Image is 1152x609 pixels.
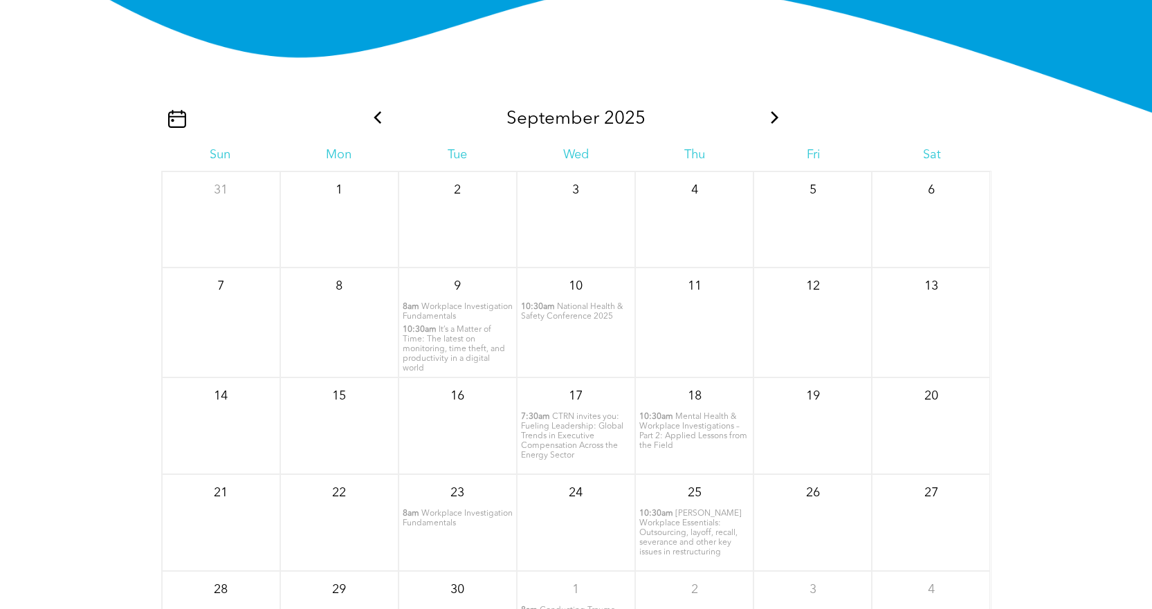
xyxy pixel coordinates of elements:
span: 8am [403,509,419,518]
span: National Health & Safety Conference 2025 [521,303,623,321]
p: 7 [208,274,233,299]
p: 2 [445,178,470,203]
p: 10 [563,274,588,299]
p: 28 [208,577,233,602]
div: Sun [161,147,280,162]
p: 25 [682,480,707,505]
span: [PERSON_NAME] Workplace Essentials: Outsourcing, layoff, recall, severance and other key issues i... [639,509,742,556]
p: 6 [919,178,944,203]
p: 18 [682,384,707,409]
div: Sat [872,147,991,162]
div: Mon [280,147,398,162]
p: 31 [208,178,233,203]
p: 22 [327,480,351,505]
p: 5 [801,178,825,203]
p: 19 [801,384,825,409]
p: 20 [919,384,944,409]
p: 3 [563,178,588,203]
p: 29 [327,577,351,602]
span: 10:30am [521,302,555,312]
p: 17 [563,384,588,409]
span: Mental Health & Workplace Investigations – Part 2: Applied Lessons from the Field [639,413,747,450]
p: 26 [801,480,825,505]
p: 24 [563,480,588,505]
span: 10:30am [639,412,673,422]
p: 13 [919,274,944,299]
span: 10:30am [639,509,673,518]
p: 23 [445,480,470,505]
span: Workplace Investigation Fundamentals [403,509,513,527]
p: 2 [682,577,707,602]
p: 1 [327,178,351,203]
div: Thu [635,147,753,162]
span: September [506,110,599,128]
span: 10:30am [403,325,437,335]
div: Fri [754,147,872,162]
p: 4 [682,178,707,203]
p: 12 [801,274,825,299]
div: Wed [517,147,635,162]
p: 21 [208,480,233,505]
p: 30 [445,577,470,602]
span: CTRN invites you: Fueling Leadership: Global Trends in Executive Compensation Across the Energy S... [521,413,623,460]
p: 14 [208,384,233,409]
span: It’s a Matter of Time: The latest on monitoring, time theft, and productivity in a digital world [403,326,505,373]
p: 3 [801,577,825,602]
p: 4 [919,577,944,602]
p: 11 [682,274,707,299]
p: 27 [919,480,944,505]
span: 7:30am [521,412,550,422]
span: 8am [403,302,419,312]
span: 2025 [604,110,646,128]
div: Tue [398,147,516,162]
p: 1 [563,577,588,602]
p: 8 [327,274,351,299]
p: 9 [445,274,470,299]
span: Workplace Investigation Fundamentals [403,303,513,321]
p: 16 [445,384,470,409]
p: 15 [327,384,351,409]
